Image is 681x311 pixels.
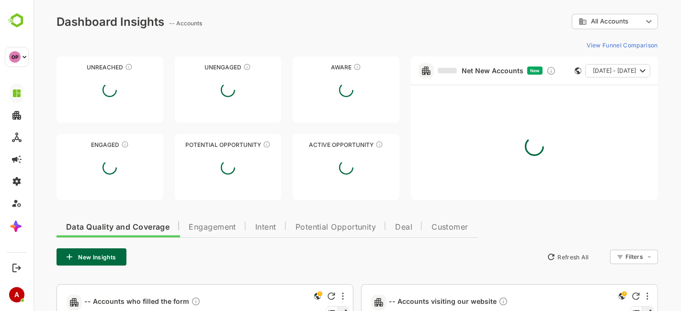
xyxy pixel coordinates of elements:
font: Unreached [53,64,90,71]
span: Deal [362,223,379,231]
div: This is a global insight. Segment selection is not applicable for this view [278,290,290,303]
span: Customer [398,223,435,231]
button: [DATE] - [DATE] [552,64,617,78]
a: -- Accounts visiting our websiteDescription not present [355,297,478,308]
span: -- Accounts visiting our website [355,297,475,308]
button: Refresh All [509,249,559,265]
font: Dashboard Insights [23,15,131,29]
div: This is a global insight. Segment selection is not applicable for this view [583,290,594,303]
div: These accounts have not shown enough engagement and need nurturing [210,63,217,71]
div: All Accounts [538,12,624,31]
font: Filters [592,253,609,260]
span: Intent [222,223,243,231]
span: [DATE] - [DATE] [559,65,602,77]
div: These accounts have open opportunities which might be at any of the Sales Stages [342,141,350,148]
font: Engaged [57,141,86,148]
button: New Insights [23,248,93,266]
font: Aware [297,64,318,71]
span: Engagement [155,223,203,231]
img: BambooboxLogoMark.f1c84d78b4c51b1a7b5f700c9845e183.svg [5,11,29,30]
div: This card does not support filter and segments [541,67,548,74]
span: Data Quality and Coverage [33,223,136,231]
button: View Funnel Comparison [549,37,624,53]
span: New [497,68,506,73]
font: OP [11,54,18,60]
div: More [308,292,310,300]
div: More [613,292,615,300]
div: Description not present [158,297,167,308]
button: Logout [10,261,23,274]
div: These accounts have just entered the buying cycle and need further nurturing [320,63,328,71]
font: Potential Opportunity [152,141,227,148]
div: All Accounts [545,17,609,26]
font: New Insights [45,254,82,261]
div: These accounts have not been engaged with for a defined time period [91,63,99,71]
a: Net New Accounts [404,67,490,75]
span: All Accounts [557,18,595,25]
font: Unengaged [171,64,208,71]
div: These accounts are warm, further nurturing would qualify them to MQAs [88,141,95,148]
font: View Funnel Comparison [553,42,624,49]
font: Refresh All [524,254,556,261]
div: Filters [591,248,624,266]
div: Discover new ICP-fit accounts showing engagement — via intent surges, anonymous website visits, L... [513,66,522,76]
div: Description not present [465,297,475,308]
div: Refresh [599,292,606,300]
font: Active Opportunity [275,141,340,148]
font: -- Accounts [136,20,169,27]
font: A [14,290,19,299]
div: These accounts are MQAs and can be passed on to Inside Sales [229,141,237,148]
a: -- Accounts who filled the formDescription not present [51,297,171,308]
span: -- Accounts who filled the form [51,297,167,308]
div: Refresh [294,292,302,300]
span: Potential Opportunity [262,223,343,231]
